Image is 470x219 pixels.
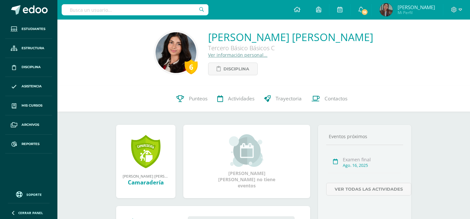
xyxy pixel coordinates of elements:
a: Estructura [5,39,52,58]
a: Actividades [212,86,259,112]
span: Archivos [22,122,39,127]
span: Cerrar panel [18,211,43,215]
a: Ver todas las actividades [326,183,411,196]
span: [PERSON_NAME] [398,4,435,10]
img: a0ce3a4fb8a10511e1d5289d3a92516c.png [156,32,196,73]
span: 16 [361,8,368,16]
img: e0e3018be148909e9b9cf69bbfc1c52d.png [380,3,393,16]
span: Soporte [26,192,42,197]
a: Archivos [5,115,52,135]
span: Asistencia [22,84,42,89]
span: Disciplina [223,63,249,75]
a: Disciplina [208,63,258,75]
img: event_small.png [229,134,265,167]
div: Eventos próximos [326,133,403,139]
a: Disciplina [5,58,52,77]
div: Ago. 16, 2025 [343,163,401,168]
span: Actividades [228,95,254,102]
div: 6 [185,59,198,74]
span: Estudiantes [22,26,45,32]
span: Mi Perfil [398,10,435,15]
a: Mis cursos [5,96,52,115]
a: Estudiantes [5,20,52,39]
span: Reportes [22,141,39,147]
div: Camaradería [123,179,169,186]
div: [PERSON_NAME] [PERSON_NAME] obtuvo [123,173,169,179]
a: Soporte [8,190,50,198]
a: Reportes [5,135,52,154]
a: Contactos [307,86,352,112]
a: Ver información personal... [208,52,267,58]
span: Estructura [22,46,44,51]
span: Mis cursos [22,103,42,108]
a: [PERSON_NAME] [PERSON_NAME] [208,30,373,44]
input: Busca un usuario... [62,4,208,15]
a: Trayectoria [259,86,307,112]
div: Tercero Básico Básicos C [208,44,373,52]
a: Punteos [172,86,212,112]
div: Examen final [343,156,401,163]
span: Punteos [189,95,207,102]
span: Disciplina [22,65,41,70]
div: [PERSON_NAME] [PERSON_NAME] no tiene eventos [214,134,280,189]
span: Contactos [325,95,347,102]
span: Trayectoria [276,95,302,102]
a: Asistencia [5,77,52,96]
